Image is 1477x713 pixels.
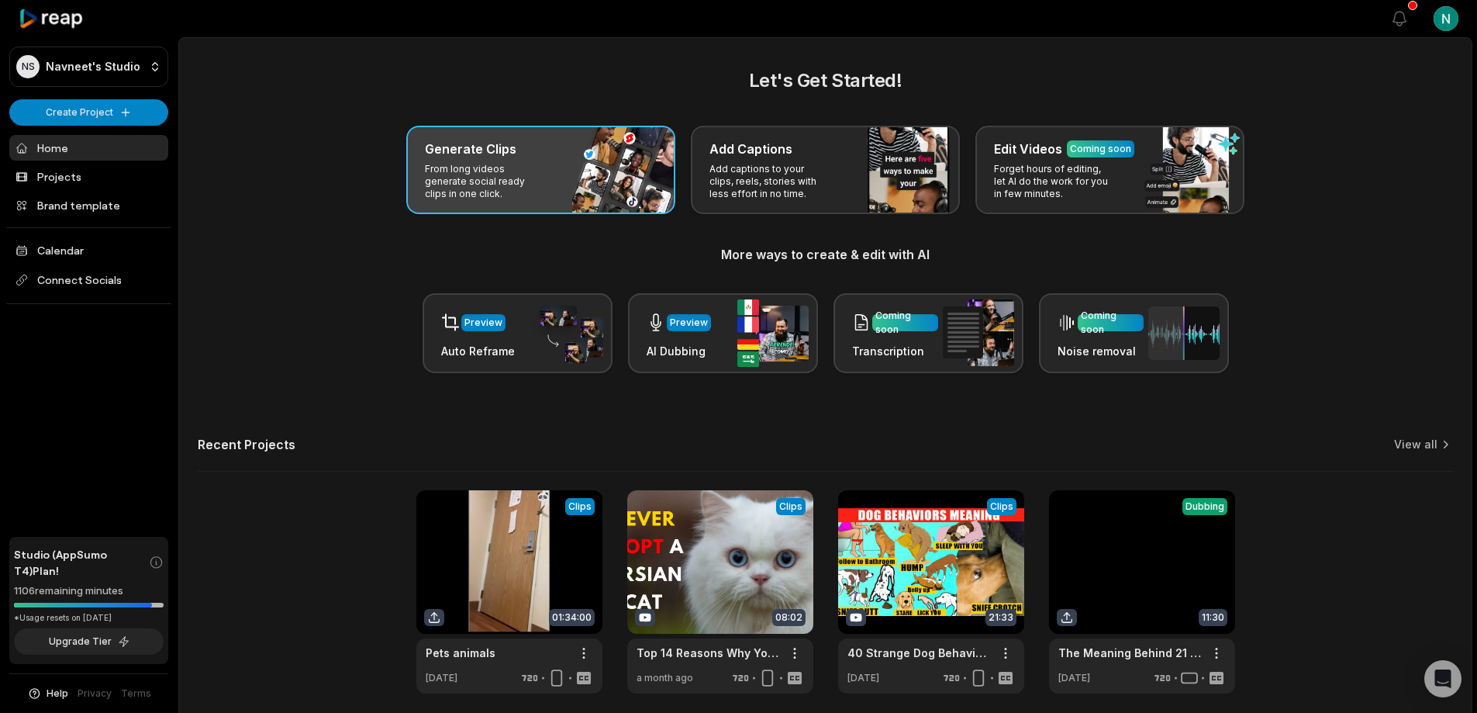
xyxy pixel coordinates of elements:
[9,99,168,126] button: Create Project
[875,309,935,337] div: Coming soon
[852,343,938,359] h3: Transcription
[425,140,516,158] h3: Generate Clips
[9,135,168,161] a: Home
[464,316,502,330] div: Preview
[121,687,151,701] a: Terms
[670,316,708,330] div: Preview
[847,645,990,661] a: 40 Strange Dog Behaviors Explained. Dog Body Language. Jaw-Dropping Facts about Dogs
[14,583,164,599] div: 1106 remaining minutes
[425,163,545,200] p: From long videos generate social ready clips in one click.
[47,687,68,701] span: Help
[14,612,164,624] div: *Usage resets on [DATE]
[709,163,830,200] p: Add captions to your clips, reels, stories with less effort in no time.
[709,140,792,158] h3: Add Captions
[1058,343,1144,359] h3: Noise removal
[647,343,711,359] h3: AI Dubbing
[14,546,149,579] span: Studio (AppSumo T4) Plan!
[943,299,1014,366] img: transcription.png
[1058,645,1201,661] a: The Meaning Behind 21 Strangest Dog Behaviors _ Jaw-Dropping Facts about Dogs
[994,140,1062,158] h3: Edit Videos
[994,163,1114,200] p: Forget hours of editing, let AI do the work for you in few minutes.
[9,192,168,218] a: Brand template
[1148,306,1220,360] img: noise_removal.png
[1070,142,1131,156] div: Coming soon
[532,303,603,364] img: auto_reframe.png
[637,645,779,661] a: Top 14 Reasons Why You Shouldn't Get a Persian Cat
[9,237,168,263] a: Calendar
[1081,309,1141,337] div: Coming soon
[198,245,1453,264] h3: More ways to create & edit with AI
[198,437,295,452] h2: Recent Projects
[9,266,168,294] span: Connect Socials
[14,628,164,655] button: Upgrade Tier
[737,299,809,367] img: ai_dubbing.png
[441,343,515,359] h3: Auto Reframe
[198,67,1453,95] h2: Let's Get Started!
[1424,660,1461,697] div: Open Intercom Messenger
[46,60,140,74] p: Navneet's Studio
[1394,437,1437,452] a: View all
[426,645,495,661] a: Pets animals
[9,164,168,189] a: Projects
[78,687,112,701] a: Privacy
[16,55,40,78] div: NS
[27,687,68,701] button: Help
